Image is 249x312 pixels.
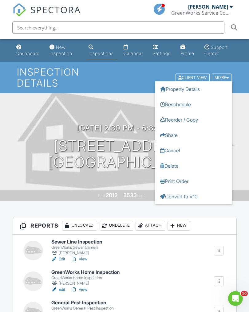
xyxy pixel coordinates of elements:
div: Undelete [100,221,133,231]
div: Unlocked [62,221,97,231]
a: Reschedule [155,96,232,112]
img: The Best Home Inspection Software - Spectora [13,3,26,17]
a: Sewer Line Inspection GreenWorks Sewer Camera [PERSON_NAME] [51,239,102,256]
a: SPECTORA [13,8,81,21]
div: 2012 [106,192,117,198]
iframe: Intercom live chat [228,291,243,306]
span: 10 [241,291,248,296]
div: [PERSON_NAME] [51,280,120,287]
a: Inspections [86,42,116,59]
a: Dashboard [14,42,42,59]
h6: GreenWorks Home Inspection [51,270,120,275]
div: Settings [153,51,171,56]
a: Client View [175,75,211,80]
h1: [STREET_ADDRESS] [GEOGRAPHIC_DATA] [48,138,201,170]
input: Search everything... [12,21,224,34]
h3: Reports [13,217,236,235]
div: GreenWorks Sewer Camera [51,245,102,250]
h3: [DATE] 2:30 pm - 6:30 pm [77,124,172,132]
a: Edit [51,287,65,293]
div: GreenWorks Service Company [171,10,233,16]
span: SPECTORA [30,3,81,16]
div: New [168,221,190,231]
a: Share [155,127,232,142]
div: Dashboard [16,51,40,56]
h6: Sewer Line Inspection [51,239,102,245]
a: Cancel [155,142,232,158]
div: Attach [136,221,165,231]
a: Profile [178,42,197,59]
a: Convert to V10 [155,189,232,204]
div: GreenWorks General Pest Inspection [51,306,114,311]
a: New Inspection [47,42,81,59]
a: Reorder / Copy [155,112,232,127]
div: More [212,73,232,82]
a: Edit [51,256,65,262]
div: [PERSON_NAME] [188,4,228,10]
a: Support Center [202,42,235,59]
div: Client View [176,73,210,82]
a: View [71,256,87,262]
a: Delete [155,158,232,173]
div: Calendar [124,51,143,56]
span: Built [98,193,105,198]
div: Inspections [89,51,114,56]
a: Property Details [155,81,232,96]
div: [PERSON_NAME] [51,250,102,256]
a: GreenWorks Home Inspection GreenWorks Home Inspection [PERSON_NAME] [51,270,120,287]
div: Profile [180,51,194,56]
div: New Inspection [49,45,72,56]
div: Support Center [204,45,228,56]
div: 3533 [123,192,137,198]
div: GreenWorks Home Inspection [51,275,120,280]
h6: General Pest Inspection [51,300,114,306]
a: View [71,287,87,293]
a: Calendar [121,42,145,59]
h1: Inspection Details [17,67,232,88]
span: sq. ft. [138,193,146,198]
a: Print Order [155,173,232,189]
a: Settings [150,42,173,59]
